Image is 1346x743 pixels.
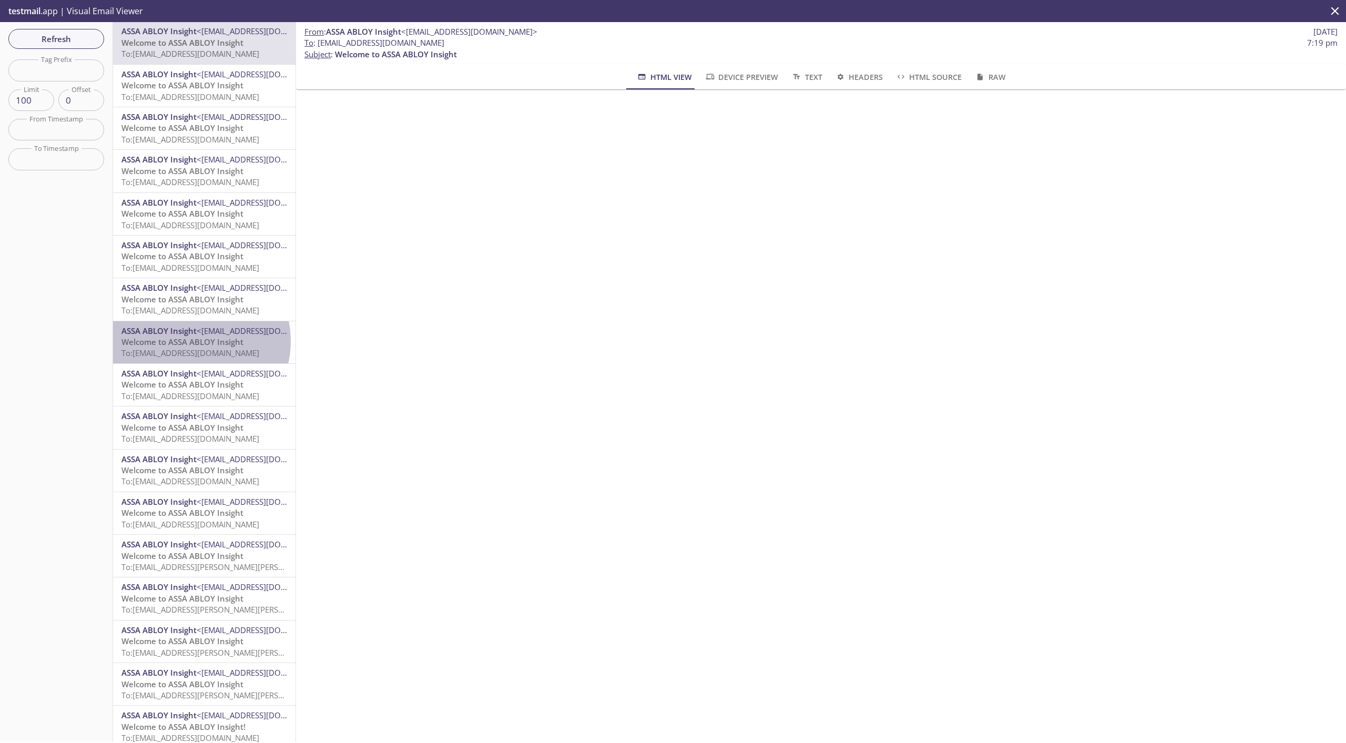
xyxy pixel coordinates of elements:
[197,496,333,507] span: <[EMAIL_ADDRESS][DOMAIN_NAME]>
[791,70,822,84] span: Text
[121,251,243,261] span: Welcome to ASSA ABLOY Insight
[121,220,259,230] span: To: [EMAIL_ADDRESS][DOMAIN_NAME]
[113,22,295,64] div: ASSA ABLOY Insight<[EMAIL_ADDRESS][DOMAIN_NAME]>Welcome to ASSA ABLOY InsightTo:[EMAIL_ADDRESS][D...
[121,496,197,507] span: ASSA ABLOY Insight
[197,325,333,336] span: <[EMAIL_ADDRESS][DOMAIN_NAME]>
[121,539,197,549] span: ASSA ABLOY Insight
[121,134,259,145] span: To: [EMAIL_ADDRESS][DOMAIN_NAME]
[304,26,324,37] span: From
[121,679,243,689] span: Welcome to ASSA ABLOY Insight
[113,193,295,235] div: ASSA ABLOY Insight<[EMAIL_ADDRESS][DOMAIN_NAME]>Welcome to ASSA ABLOY InsightTo:[EMAIL_ADDRESS][D...
[197,282,333,293] span: <[EMAIL_ADDRESS][DOMAIN_NAME]>
[121,433,259,444] span: To: [EMAIL_ADDRESS][DOMAIN_NAME]
[8,29,104,49] button: Refresh
[121,26,197,36] span: ASSA ABLOY Insight
[197,154,333,165] span: <[EMAIL_ADDRESS][DOMAIN_NAME]>
[197,454,333,464] span: <[EMAIL_ADDRESS][DOMAIN_NAME]>
[113,406,295,449] div: ASSA ABLOY Insight<[EMAIL_ADDRESS][DOMAIN_NAME]>Welcome to ASSA ABLOY InsightTo:[EMAIL_ADDRESS][D...
[121,551,243,561] span: Welcome to ASSA ABLOY Insight
[121,562,380,572] span: To: [EMAIL_ADDRESS][PERSON_NAME][PERSON_NAME][DOMAIN_NAME]
[113,278,295,320] div: ASSA ABLOY Insight<[EMAIL_ADDRESS][DOMAIN_NAME]>Welcome to ASSA ABLOY InsightTo:[EMAIL_ADDRESS][D...
[401,26,537,37] span: <[EMAIL_ADDRESS][DOMAIN_NAME]>
[895,70,962,84] span: HTML Source
[121,411,197,421] span: ASSA ABLOY Insight
[121,710,197,720] span: ASSA ABLOY Insight
[121,593,243,604] span: Welcome to ASSA ABLOY Insight
[121,732,259,743] span: To: [EMAIL_ADDRESS][DOMAIN_NAME]
[113,236,295,278] div: ASSA ABLOY Insight<[EMAIL_ADDRESS][DOMAIN_NAME]>Welcome to ASSA ABLOY InsightTo:[EMAIL_ADDRESS][D...
[121,166,243,176] span: Welcome to ASSA ABLOY Insight
[304,37,1338,60] p: :
[113,107,295,149] div: ASSA ABLOY Insight<[EMAIL_ADDRESS][DOMAIN_NAME]>Welcome to ASSA ABLOY InsightTo:[EMAIL_ADDRESS][D...
[121,240,197,250] span: ASSA ABLOY Insight
[113,364,295,406] div: ASSA ABLOY Insight<[EMAIL_ADDRESS][DOMAIN_NAME]>Welcome to ASSA ABLOY InsightTo:[EMAIL_ADDRESS][D...
[121,69,197,79] span: ASSA ABLOY Insight
[121,636,243,646] span: Welcome to ASSA ABLOY Insight
[121,154,197,165] span: ASSA ABLOY Insight
[197,411,333,421] span: <[EMAIL_ADDRESS][DOMAIN_NAME]>
[113,620,295,663] div: ASSA ABLOY Insight<[EMAIL_ADDRESS][DOMAIN_NAME]>Welcome to ASSA ABLOY InsightTo:[EMAIL_ADDRESS][P...
[197,625,333,635] span: <[EMAIL_ADDRESS][DOMAIN_NAME]>
[121,507,243,518] span: Welcome to ASSA ABLOY Insight
[121,337,243,347] span: Welcome to ASSA ABLOY Insight
[121,465,243,475] span: Welcome to ASSA ABLOY Insight
[197,240,333,250] span: <[EMAIL_ADDRESS][DOMAIN_NAME]>
[121,476,259,486] span: To: [EMAIL_ADDRESS][DOMAIN_NAME]
[197,539,333,549] span: <[EMAIL_ADDRESS][DOMAIN_NAME]>
[121,262,259,273] span: To: [EMAIL_ADDRESS][DOMAIN_NAME]
[121,647,380,658] span: To: [EMAIL_ADDRESS][PERSON_NAME][PERSON_NAME][DOMAIN_NAME]
[121,582,197,592] span: ASSA ABLOY Insight
[113,663,295,705] div: ASSA ABLOY Insight<[EMAIL_ADDRESS][DOMAIN_NAME]>Welcome to ASSA ABLOY InsightTo:[EMAIL_ADDRESS][P...
[121,368,197,379] span: ASSA ABLOY Insight
[121,177,259,187] span: To: [EMAIL_ADDRESS][DOMAIN_NAME]
[113,535,295,577] div: ASSA ABLOY Insight<[EMAIL_ADDRESS][DOMAIN_NAME]>Welcome to ASSA ABLOY InsightTo:[EMAIL_ADDRESS][P...
[121,111,197,122] span: ASSA ABLOY Insight
[121,48,259,59] span: To: [EMAIL_ADDRESS][DOMAIN_NAME]
[974,70,1005,84] span: Raw
[121,721,246,732] span: Welcome to ASSA ABLOY Insight!
[705,70,778,84] span: Device Preview
[121,325,197,336] span: ASSA ABLOY Insight
[304,26,537,37] span: :
[121,519,259,530] span: To: [EMAIL_ADDRESS][DOMAIN_NAME]
[113,65,295,107] div: ASSA ABLOY Insight<[EMAIL_ADDRESS][DOMAIN_NAME]>Welcome to ASSA ABLOY InsightTo:[EMAIL_ADDRESS][D...
[326,26,401,37] span: ASSA ABLOY Insight
[121,391,259,401] span: To: [EMAIL_ADDRESS][DOMAIN_NAME]
[304,37,313,48] span: To
[121,604,380,615] span: To: [EMAIL_ADDRESS][PERSON_NAME][PERSON_NAME][DOMAIN_NAME]
[335,49,457,59] span: Welcome to ASSA ABLOY Insight
[197,197,333,208] span: <[EMAIL_ADDRESS][DOMAIN_NAME]>
[197,710,333,720] span: <[EMAIL_ADDRESS][DOMAIN_NAME]>
[121,91,259,102] span: To: [EMAIL_ADDRESS][DOMAIN_NAME]
[121,422,243,433] span: Welcome to ASSA ABLOY Insight
[121,80,243,90] span: Welcome to ASSA ABLOY Insight
[121,305,259,315] span: To: [EMAIL_ADDRESS][DOMAIN_NAME]
[304,49,331,59] span: Subject
[197,26,333,36] span: <[EMAIL_ADDRESS][DOMAIN_NAME]>
[113,321,295,363] div: ASSA ABLOY Insight<[EMAIL_ADDRESS][DOMAIN_NAME]>Welcome to ASSA ABLOY InsightTo:[EMAIL_ADDRESS][D...
[121,454,197,464] span: ASSA ABLOY Insight
[1313,26,1338,37] span: [DATE]
[8,5,40,17] span: testmail
[121,123,243,133] span: Welcome to ASSA ABLOY Insight
[121,208,243,219] span: Welcome to ASSA ABLOY Insight
[197,111,333,122] span: <[EMAIL_ADDRESS][DOMAIN_NAME]>
[121,348,259,358] span: To: [EMAIL_ADDRESS][DOMAIN_NAME]
[113,450,295,492] div: ASSA ABLOY Insight<[EMAIL_ADDRESS][DOMAIN_NAME]>Welcome to ASSA ABLOY InsightTo:[EMAIL_ADDRESS][D...
[121,625,197,635] span: ASSA ABLOY Insight
[835,70,883,84] span: Headers
[121,197,197,208] span: ASSA ABLOY Insight
[121,667,197,678] span: ASSA ABLOY Insight
[113,577,295,619] div: ASSA ABLOY Insight<[EMAIL_ADDRESS][DOMAIN_NAME]>Welcome to ASSA ABLOY InsightTo:[EMAIL_ADDRESS][P...
[197,368,333,379] span: <[EMAIL_ADDRESS][DOMAIN_NAME]>
[121,379,243,390] span: Welcome to ASSA ABLOY Insight
[121,294,243,304] span: Welcome to ASSA ABLOY Insight
[636,70,691,84] span: HTML View
[1307,37,1338,48] span: 7:19 pm
[121,37,243,48] span: Welcome to ASSA ABLOY Insight
[121,282,197,293] span: ASSA ABLOY Insight
[17,32,96,46] span: Refresh
[197,667,333,678] span: <[EMAIL_ADDRESS][DOMAIN_NAME]>
[197,69,333,79] span: <[EMAIL_ADDRESS][DOMAIN_NAME]>
[304,37,444,48] span: : [EMAIL_ADDRESS][DOMAIN_NAME]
